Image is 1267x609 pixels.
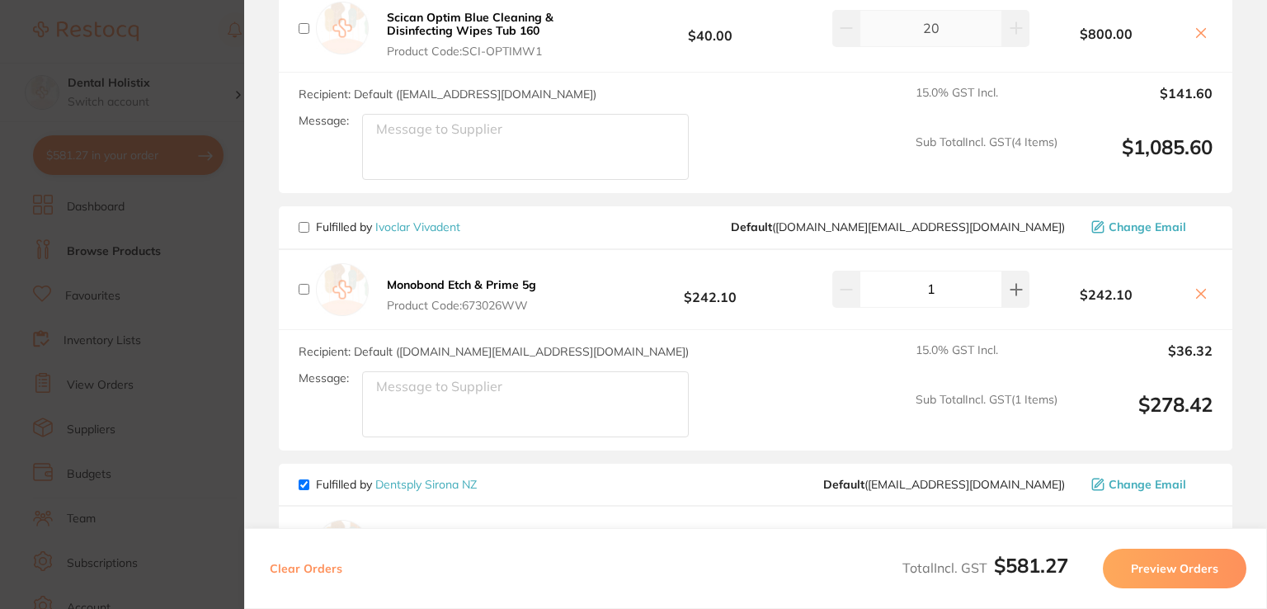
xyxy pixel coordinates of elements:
b: Monobond Etch & Prime 5g [387,277,536,292]
button: Clear Orders [265,549,347,588]
a: Ivoclar Vivadent [375,220,460,234]
span: Total Incl. GST [902,559,1068,576]
button: Preview Orders [1103,549,1246,588]
img: empty.jpg [316,2,369,54]
span: Change Email [1109,478,1186,491]
button: Change Email [1086,220,1213,234]
b: Default [823,477,864,492]
span: Product Code: 673026WW [387,299,536,312]
output: $278.42 [1071,393,1213,438]
span: Sub Total Incl. GST ( 4 Items) [916,135,1057,181]
b: $242.10 [619,274,802,304]
output: $141.60 [1071,86,1213,122]
span: Product Code: SCI-OPTIMW1 [387,45,614,58]
p: Fulfilled by [316,478,477,491]
a: Dentsply Sirona NZ [375,477,477,492]
img: empty.jpg [316,520,369,573]
span: Recipient: Default ( [EMAIL_ADDRESS][DOMAIN_NAME] ) [299,87,596,101]
b: Default [731,220,772,234]
button: Scican Optim Blue Cleaning & Disinfecting Wipes Tub 160 Product Code:SCI-OPTIMW1 [382,10,619,58]
span: 15.0 % GST Incl. [916,343,1057,380]
span: clientservicesnz@dentsplysirona.com [823,478,1065,491]
label: Message: [299,371,349,385]
b: $242.10 [1029,287,1183,302]
output: $36.32 [1071,343,1213,380]
button: Change Email [1086,477,1213,492]
b: $800.00 [1029,26,1183,41]
output: $1,085.60 [1071,135,1213,181]
span: Recipient: Default ( [DOMAIN_NAME][EMAIL_ADDRESS][DOMAIN_NAME] ) [299,344,689,359]
img: empty.jpg [316,263,369,316]
span: Change Email [1109,220,1186,234]
b: $40.00 [619,13,802,44]
span: Sub Total Incl. GST ( 1 Items) [916,393,1057,438]
button: Monobond Etch & Prime 5g Product Code:673026WW [382,277,541,312]
b: $581.27 [994,553,1068,578]
p: Fulfilled by [316,220,460,234]
span: 15.0 % GST Incl. [916,86,1057,122]
b: Scican Optim Blue Cleaning & Disinfecting Wipes Tub 160 [387,10,553,38]
label: Message: [299,114,349,128]
span: orders.nz@ivoclar.com [731,220,1065,234]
